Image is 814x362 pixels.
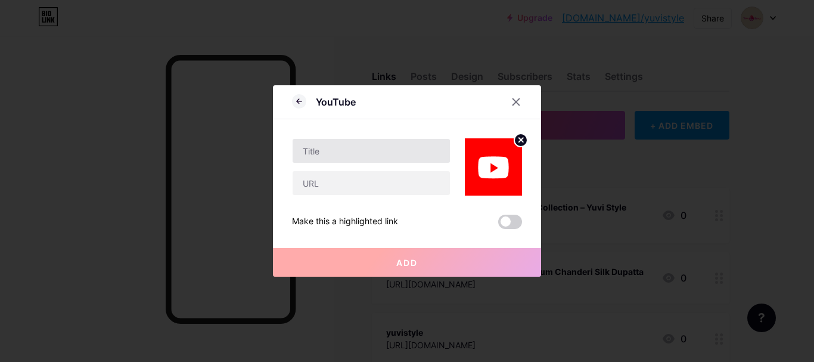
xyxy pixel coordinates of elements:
[465,138,522,196] img: link_thumbnail
[292,215,398,229] div: Make this a highlighted link
[396,258,418,268] span: Add
[293,171,450,195] input: URL
[316,95,356,109] div: YouTube
[273,248,541,277] button: Add
[293,139,450,163] input: Title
